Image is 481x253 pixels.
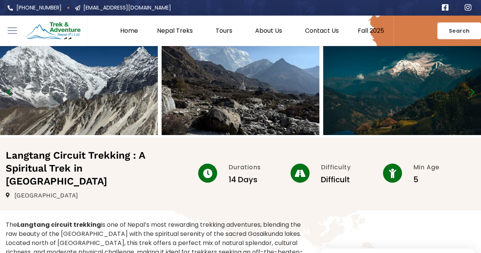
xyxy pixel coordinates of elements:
[81,4,171,12] span: [EMAIL_ADDRESS][DOMAIN_NAME]
[162,46,319,138] a: Langtang valley trekking photos (8)
[229,163,291,172] h5: Durations
[148,27,206,35] a: Nepal Treks
[323,46,481,135] img: Nar Phu Valley Trek in Annapurna region, along with Annapurna Circuit
[246,27,295,35] a: About Us
[4,87,13,97] div: Previous slide
[14,4,62,12] span: [PHONE_NUMBER]
[111,27,148,35] a: Home
[87,27,394,35] nav: Menu
[348,27,394,35] a: Fall 2025
[162,46,319,135] img: Langtang valley trekking photos (8)
[413,163,475,172] h5: Min Age
[468,87,477,97] div: Next slide
[321,174,350,185] span: Difficult
[17,220,101,229] strong: Langtang circuit trekking
[206,27,246,35] a: Tours
[323,46,481,138] div: 1 / 3
[449,28,470,33] span: Search
[437,22,481,39] a: Search
[295,27,348,35] a: Contact Us
[413,174,418,185] span: 5
[6,149,187,188] h2: Langtang Circuit Trekking : A Spiritual Trek in [GEOGRAPHIC_DATA]
[321,163,383,172] h5: Difficulty
[25,21,82,41] img: Trek & Adventure Nepal
[162,46,319,138] div: 3 / 3
[323,46,481,138] a: Nar Phu Valley Trek in Annapurna region, along with Annapurna Circuit
[13,192,78,199] span: [GEOGRAPHIC_DATA]
[229,174,257,185] span: 14 Days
